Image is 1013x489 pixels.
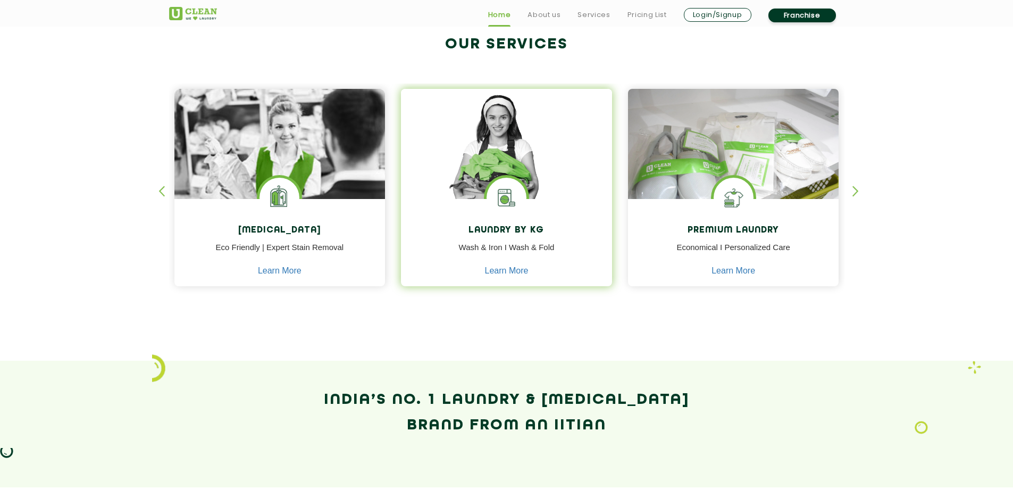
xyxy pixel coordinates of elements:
img: a girl with laundry basket [401,89,612,229]
p: Wash & Iron I Wash & Fold [409,242,604,266]
a: Login/Signup [684,8,751,22]
h4: Laundry by Kg [409,226,604,236]
img: Laundry Services near me [259,178,299,218]
a: Learn More [711,266,755,276]
p: Eco Friendly | Expert Stain Removal [182,242,378,266]
img: UClean Laundry and Dry Cleaning [169,7,217,20]
img: Shoes Cleaning [714,178,754,218]
a: About us [528,9,560,21]
h2: Our Services [169,36,844,53]
h4: [MEDICAL_DATA] [182,226,378,236]
a: Learn More [258,266,302,276]
a: Services [577,9,610,21]
h2: India’s No. 1 Laundry & [MEDICAL_DATA] Brand from an IITian [169,387,844,438]
img: Laundry wash and iron [968,361,981,374]
a: Franchise [768,9,836,22]
img: laundry washing machine [487,178,526,218]
img: icon_2.png [152,354,165,382]
a: Learn More [485,266,529,276]
img: Laundry [915,421,928,435]
img: Drycleaners near me [174,89,386,259]
a: Home [488,9,511,21]
a: Pricing List [627,9,667,21]
p: Economical I Personalized Care [636,242,831,266]
img: laundry done shoes and clothes [628,89,839,229]
h4: Premium Laundry [636,226,831,236]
